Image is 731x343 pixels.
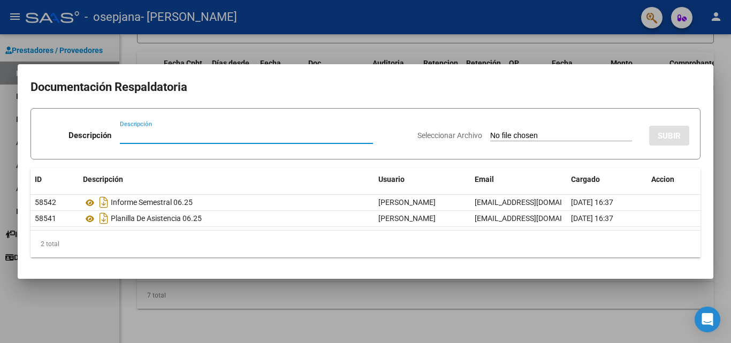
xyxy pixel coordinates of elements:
div: 2 total [31,231,700,257]
span: Descripción [83,175,123,184]
span: Seleccionar Archivo [417,131,482,140]
datatable-header-cell: Usuario [374,168,470,191]
datatable-header-cell: ID [31,168,79,191]
button: SUBIR [649,126,689,146]
i: Descargar documento [97,210,111,227]
datatable-header-cell: Cargado [567,168,647,191]
div: Informe Semestral 06.25 [83,194,370,211]
span: [EMAIL_ADDRESS][DOMAIN_NAME] [475,198,593,207]
span: [DATE] 16:37 [571,214,613,223]
p: Descripción [68,129,111,142]
h2: Documentación Respaldatoria [31,77,700,97]
i: Descargar documento [97,194,111,211]
span: SUBIR [658,131,681,141]
span: Cargado [571,175,600,184]
span: Email [475,175,494,184]
span: 58542 [35,198,56,207]
span: [EMAIL_ADDRESS][DOMAIN_NAME] [475,214,593,223]
span: Usuario [378,175,405,184]
span: [DATE] 16:37 [571,198,613,207]
datatable-header-cell: Email [470,168,567,191]
span: [PERSON_NAME] [378,214,436,223]
span: [PERSON_NAME] [378,198,436,207]
div: Planilla De Asistencia 06.25 [83,210,370,227]
span: ID [35,175,42,184]
datatable-header-cell: Accion [647,168,700,191]
span: 58541 [35,214,56,223]
div: Open Intercom Messenger [695,307,720,332]
datatable-header-cell: Descripción [79,168,374,191]
span: Accion [651,175,674,184]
